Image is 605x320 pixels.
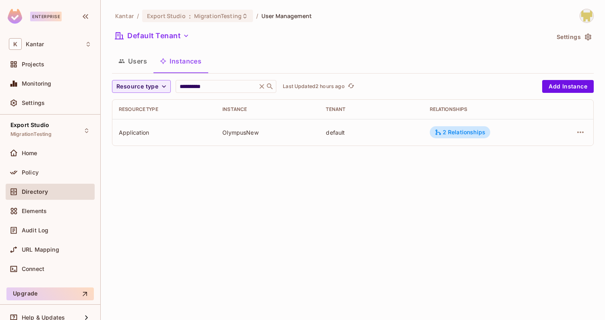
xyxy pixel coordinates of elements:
[22,169,39,176] span: Policy
[112,51,153,71] button: Users
[345,82,356,91] span: Click to refresh data
[261,12,312,20] span: User Management
[119,106,209,113] div: Resource type
[137,12,139,20] li: /
[189,13,191,19] span: :
[22,227,48,234] span: Audit Log
[30,12,62,21] div: Enterprise
[153,51,208,71] button: Instances
[222,106,313,113] div: Instance
[22,189,48,195] span: Directory
[116,82,158,92] span: Resource type
[22,61,44,68] span: Projects
[222,129,313,136] div: OlympusNew
[22,100,45,106] span: Settings
[283,83,344,90] p: Last Updated 2 hours ago
[430,106,543,113] div: Relationships
[22,246,59,253] span: URL Mapping
[8,9,22,24] img: SReyMgAAAABJRU5ErkJggg==
[119,129,209,136] div: Application
[542,80,594,93] button: Add Instance
[115,12,134,20] span: the active workspace
[348,82,354,90] span: refresh
[553,31,594,43] button: Settings
[580,9,593,23] img: Girishankar.VP@kantar.com
[10,131,52,137] span: MigrationTesting
[26,41,44,47] span: Workspace: Kantar
[22,208,47,214] span: Elements
[256,12,258,20] li: /
[112,29,193,42] button: Default Tenant
[112,80,171,93] button: Resource type
[6,287,94,300] button: Upgrade
[10,122,49,128] span: Export Studio
[435,129,485,136] div: 2 Relationships
[326,106,416,113] div: Tenant
[22,150,37,156] span: Home
[9,38,22,50] span: K
[22,266,44,272] span: Connect
[326,129,416,136] div: default
[346,82,356,91] button: refresh
[147,12,186,20] span: Export Studio
[194,12,242,20] span: MigrationTesting
[22,80,52,87] span: Monitoring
